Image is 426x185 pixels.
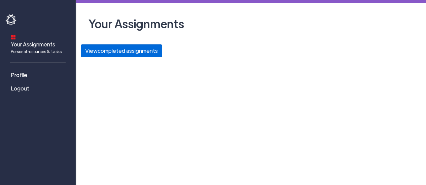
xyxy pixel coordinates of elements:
h2: Your Assignments [86,13,416,34]
a: Your AssignmentsPersonal resources & tasks [5,31,73,57]
span: Logout [11,84,29,92]
button: Viewcompleted assignments [81,44,162,57]
a: Profile [5,68,73,82]
img: dashboard-icon.svg [11,35,15,40]
span: Your Assignments [11,40,62,54]
a: Logout [5,82,73,95]
span: Profile [11,71,27,79]
span: Personal resources & tasks [11,48,62,54]
img: havoc-shield-logo-white.png [5,14,17,26]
